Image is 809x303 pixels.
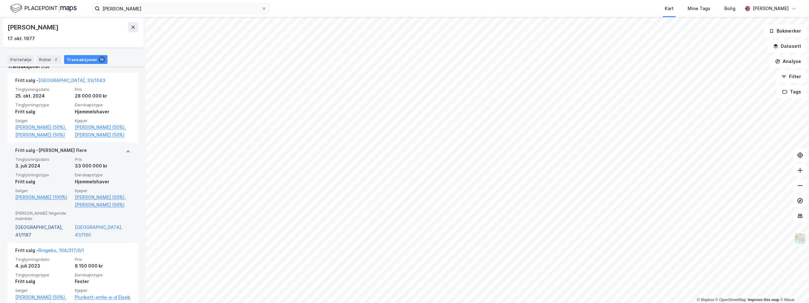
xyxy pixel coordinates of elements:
[75,118,131,123] span: Kjøper
[75,224,131,239] a: [GEOGRAPHIC_DATA], 41/1190
[36,55,61,64] div: Roller
[15,77,105,87] div: Fritt salg -
[665,5,674,12] div: Kart
[75,92,131,100] div: 28 000 000 kr
[75,178,131,186] div: Hjemmelshaver
[75,123,131,131] a: [PERSON_NAME] (50%),
[15,272,71,278] span: Tinglysningstype
[777,273,809,303] div: Kontrollprogram for chat
[15,278,71,285] div: Fritt salg
[15,257,71,262] span: Tinglysningsdato
[15,102,71,108] span: Tinglysningstype
[753,5,789,12] div: [PERSON_NAME]
[15,247,84,257] div: Fritt salg -
[8,22,60,32] div: [PERSON_NAME]
[75,157,131,162] span: Pris
[75,262,131,270] div: 8 150 000 kr
[794,233,806,245] img: Z
[697,298,714,302] a: Mapbox
[75,193,131,201] a: [PERSON_NAME] (50%),
[75,272,131,278] span: Eierskapstype
[75,257,131,262] span: Pris
[15,224,71,239] a: [GEOGRAPHIC_DATA], 41/1187
[75,131,131,139] a: [PERSON_NAME] (50%)
[724,5,735,12] div: Bolig
[75,201,131,209] a: [PERSON_NAME] (50%)
[688,5,710,12] div: Mine Tags
[15,147,87,157] div: Fritt salg - [PERSON_NAME] flere
[777,273,809,303] iframe: Chat Widget
[8,35,35,42] div: 17. okt. 1977
[748,298,779,302] a: Improve this map
[15,92,71,100] div: 25. okt. 2024
[15,193,71,201] a: [PERSON_NAME] (100%)
[764,25,806,37] button: Bokmerker
[15,162,71,170] div: 3. juli 2024
[777,85,806,98] button: Tags
[15,131,71,139] a: [PERSON_NAME] (50%)
[75,278,131,285] div: Fester
[15,123,71,131] a: [PERSON_NAME] (50%),
[38,248,84,253] a: Ringebu, 104/317/0/1
[75,108,131,116] div: Hjemmelshaver
[75,162,131,170] div: 33 000 000 kr
[15,87,71,92] span: Tinglysningsdato
[715,298,746,302] a: OpenStreetMap
[15,108,71,116] div: Fritt salg
[15,157,71,162] span: Tinglysningsdato
[15,172,71,178] span: Tinglysningstype
[53,56,59,63] div: 2
[15,188,71,193] span: Selger
[64,55,107,64] div: Transaksjoner
[75,288,131,293] span: Kjøper
[768,40,806,53] button: Datasett
[99,56,105,63] div: 15
[75,87,131,92] span: Pris
[15,211,71,222] span: [PERSON_NAME] følgende matrikler
[15,262,71,270] div: 4. juli 2023
[15,294,71,301] a: [PERSON_NAME] (50%),
[8,55,34,64] div: Portefølje
[10,3,77,14] img: logo.f888ab2527a4732fd821a326f86c7f29.svg
[75,102,131,108] span: Eierskapstype
[100,4,262,13] input: Søk på adresse, matrikkel, gårdeiere, leietakere eller personer
[75,188,131,193] span: Kjøper
[75,172,131,178] span: Eierskapstype
[15,288,71,293] span: Selger
[15,178,71,186] div: Fritt salg
[38,78,105,83] a: [GEOGRAPHIC_DATA], 33/1043
[776,70,806,83] button: Filter
[770,55,806,68] button: Analyse
[15,118,71,123] span: Selger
